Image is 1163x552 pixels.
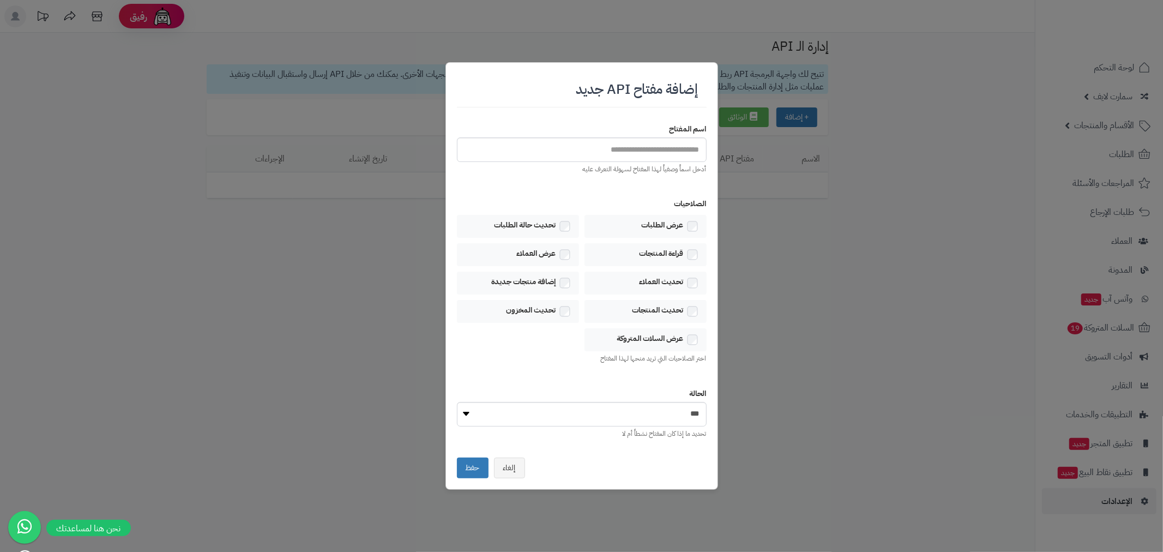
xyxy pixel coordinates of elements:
[576,82,698,97] h2: إضافة مفتاح API جديد
[457,429,707,439] div: تحديد ما إذا كان المفتاح نشطاً أم لا
[517,248,556,259] label: عرض العملاء
[457,124,707,135] label: اسم المفتاح
[617,333,684,344] label: عرض السلات المتروكة
[640,248,684,259] label: قراءة المنتجات
[494,458,525,478] button: إلغاء
[457,199,707,209] label: الصلاحيات
[457,458,489,478] button: حفظ
[492,277,556,287] label: إضافة منتجات جديدة
[457,354,707,363] div: اختر الصلاحيات التي تريد منحها لهذا المفتاح
[642,220,684,231] label: عرض الطلبات
[507,305,556,316] label: تحديث المخزون
[457,388,707,399] label: الحالة
[632,305,684,316] label: تحديث المنتجات
[495,220,556,231] label: تحديث حالة الطلبات
[457,165,707,174] div: أدخل اسماً وصفياً لهذا المفتاح لسهولة التعرف عليه
[640,277,684,287] label: تحديث العملاء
